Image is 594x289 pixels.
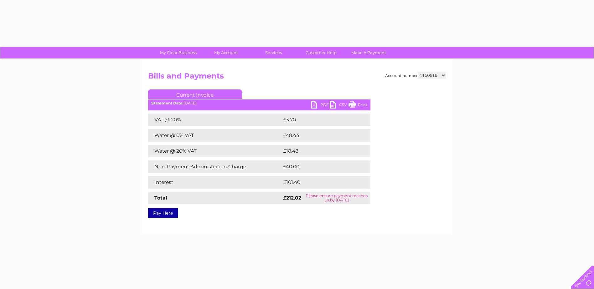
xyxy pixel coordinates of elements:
td: Water @ 0% VAT [148,129,282,142]
a: Customer Help [295,47,347,58]
a: CSV [330,101,349,110]
b: Statement Date: [151,101,183,105]
a: Print [349,101,367,110]
td: Non-Payment Administration Charge [148,160,282,173]
a: Pay Here [148,208,178,218]
h2: Bills and Payments [148,72,446,84]
div: [DATE] [148,101,370,105]
a: Services [248,47,299,58]
td: £101.40 [282,176,359,189]
td: Please ensure payment reaches us by [DATE] [303,192,370,204]
td: Water @ 20% VAT [148,145,282,157]
td: £40.00 [282,160,358,173]
a: Current Invoice [148,89,242,99]
strong: Total [154,195,167,201]
a: My Clear Business [152,47,204,58]
div: Account number [385,72,446,79]
td: Interest [148,176,282,189]
td: VAT @ 20% [148,114,282,126]
td: £48.44 [282,129,358,142]
a: Make A Payment [343,47,395,58]
strong: £212.02 [283,195,301,201]
td: £18.48 [282,145,358,157]
a: My Account [200,47,252,58]
a: PDF [311,101,330,110]
td: £3.70 [282,114,356,126]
